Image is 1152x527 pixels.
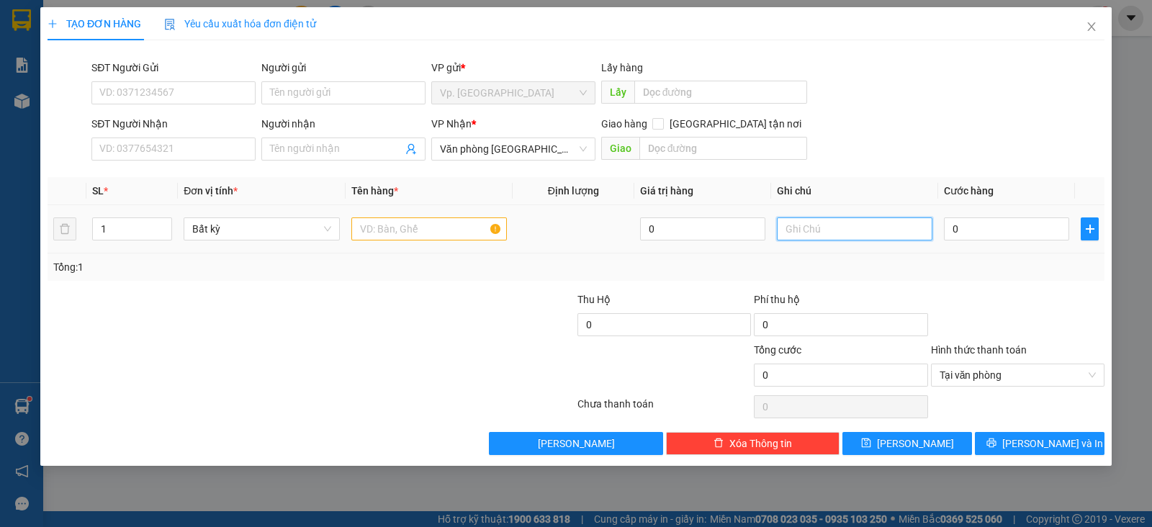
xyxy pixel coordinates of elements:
[261,116,426,132] div: Người nhận
[184,185,238,197] span: Đơn vị tính
[877,436,954,451] span: [PERSON_NAME]
[601,62,643,73] span: Lấy hàng
[640,185,693,197] span: Giá trị hàng
[576,396,752,421] div: Chưa thanh toán
[192,218,330,240] span: Bất kỳ
[577,294,611,305] span: Thu Hộ
[405,143,417,155] span: user-add
[92,185,104,197] span: SL
[261,60,426,76] div: Người gửi
[634,81,808,104] input: Dọc đường
[940,364,1096,386] span: Tại văn phòng
[53,259,446,275] div: Tổng: 1
[640,217,765,240] input: 0
[351,217,507,240] input: VD: Bàn, Ghế
[861,438,871,449] span: save
[601,81,634,104] span: Lấy
[1081,223,1098,235] span: plus
[91,116,256,132] div: SĐT Người Nhận
[714,438,724,449] span: delete
[489,432,662,455] button: [PERSON_NAME]
[777,217,932,240] input: Ghi Chú
[548,185,599,197] span: Định lượng
[1002,436,1103,451] span: [PERSON_NAME] và In
[538,436,615,451] span: [PERSON_NAME]
[440,82,587,104] span: Vp. Phan Rang
[975,432,1104,455] button: printer[PERSON_NAME] và In
[164,18,316,30] span: Yêu cầu xuất hóa đơn điện tử
[986,438,996,449] span: printer
[771,177,938,205] th: Ghi chú
[1086,21,1097,32] span: close
[842,432,972,455] button: save[PERSON_NAME]
[431,118,472,130] span: VP Nhận
[601,137,639,160] span: Giao
[1081,217,1099,240] button: plus
[48,18,141,30] span: TẠO ĐƠN HÀNG
[91,60,256,76] div: SĐT Người Gửi
[53,217,76,240] button: delete
[48,19,58,29] span: plus
[431,60,595,76] div: VP gửi
[931,344,1027,356] label: Hình thức thanh toán
[754,344,801,356] span: Tổng cước
[164,19,176,30] img: icon
[664,116,807,132] span: [GEOGRAPHIC_DATA] tận nơi
[944,185,994,197] span: Cước hàng
[351,185,398,197] span: Tên hàng
[1071,7,1112,48] button: Close
[601,118,647,130] span: Giao hàng
[666,432,840,455] button: deleteXóa Thông tin
[440,138,587,160] span: Văn phòng Tân Phú
[729,436,792,451] span: Xóa Thông tin
[754,292,927,313] div: Phí thu hộ
[639,137,808,160] input: Dọc đường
